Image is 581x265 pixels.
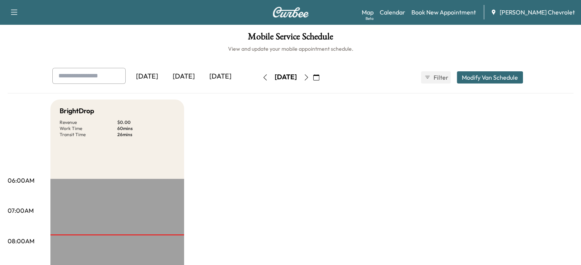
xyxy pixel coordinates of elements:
div: [DATE] [275,72,297,82]
h6: View and update your mobile appointment schedule. [8,45,573,53]
a: MapBeta [362,8,374,17]
p: Transit Time [60,132,117,138]
div: [DATE] [202,68,239,85]
p: 06:00AM [8,176,34,185]
a: Calendar [380,8,405,17]
p: Work Time [60,125,117,132]
div: Beta [366,16,374,21]
p: 60 mins [117,125,175,132]
p: 07:00AM [8,206,34,215]
button: Filter [421,71,451,84]
div: [DATE] [165,68,202,85]
div: [DATE] [129,68,165,85]
p: Revenue [60,119,117,125]
h5: BrightDrop [60,106,94,116]
span: Filter [434,73,447,82]
p: 26 mins [117,132,175,138]
h1: Mobile Service Schedule [8,32,573,45]
span: [PERSON_NAME] Chevrolet [500,8,575,17]
a: Book New Appointment [411,8,476,17]
p: 08:00AM [8,236,34,246]
img: Curbee Logo [272,7,309,18]
p: $ 0.00 [117,119,175,125]
button: Modify Van Schedule [457,71,523,84]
